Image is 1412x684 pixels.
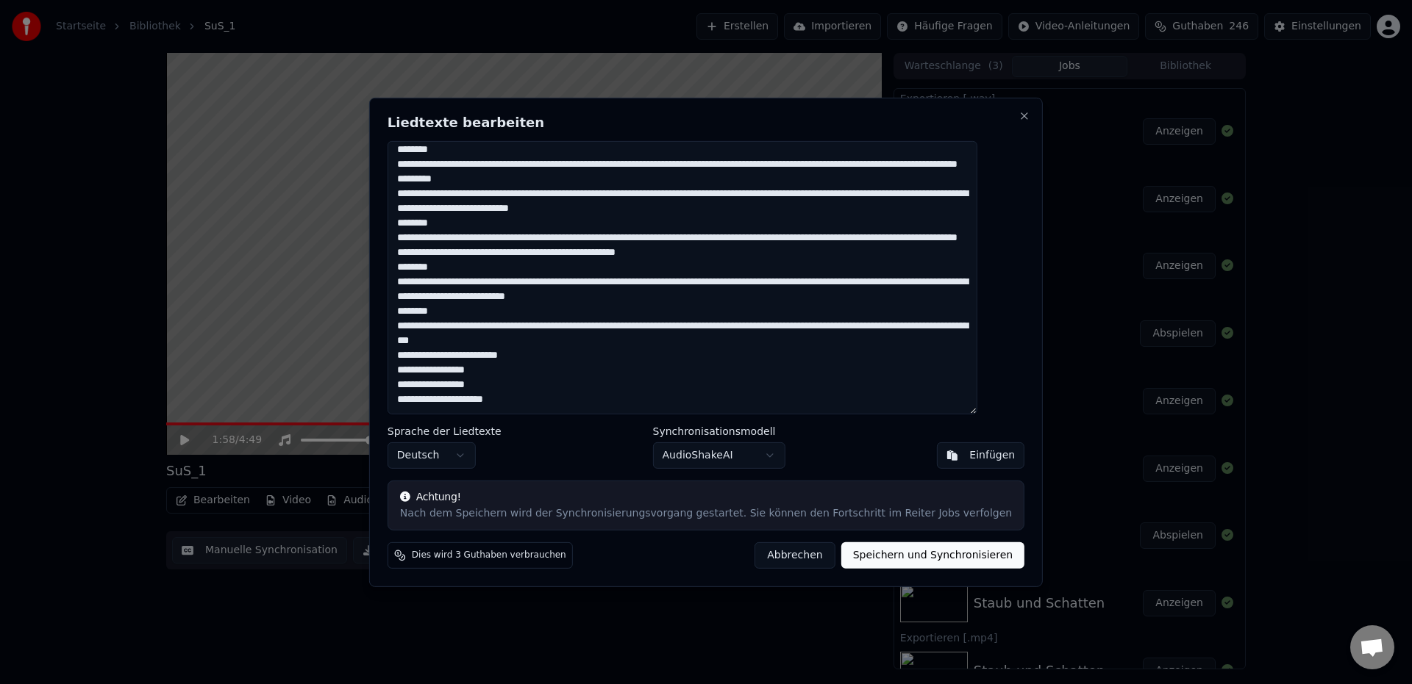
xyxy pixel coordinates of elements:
button: Abbrechen [755,542,835,569]
button: Einfügen [936,442,1024,469]
button: Speichern und Synchronisieren [841,542,1025,569]
h2: Liedtexte bearbeiten [388,115,1024,129]
label: Synchronisationsmodell [653,426,785,436]
label: Sprache der Liedtexte [388,426,502,436]
div: Einfügen [969,448,1015,463]
span: Dies wird 3 Guthaben verbrauchen [412,550,566,561]
div: Nach dem Speichern wird der Synchronisierungsvorgang gestartet. Sie können den Fortschritt im Rei... [400,506,1012,521]
div: Achtung! [400,490,1012,505]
